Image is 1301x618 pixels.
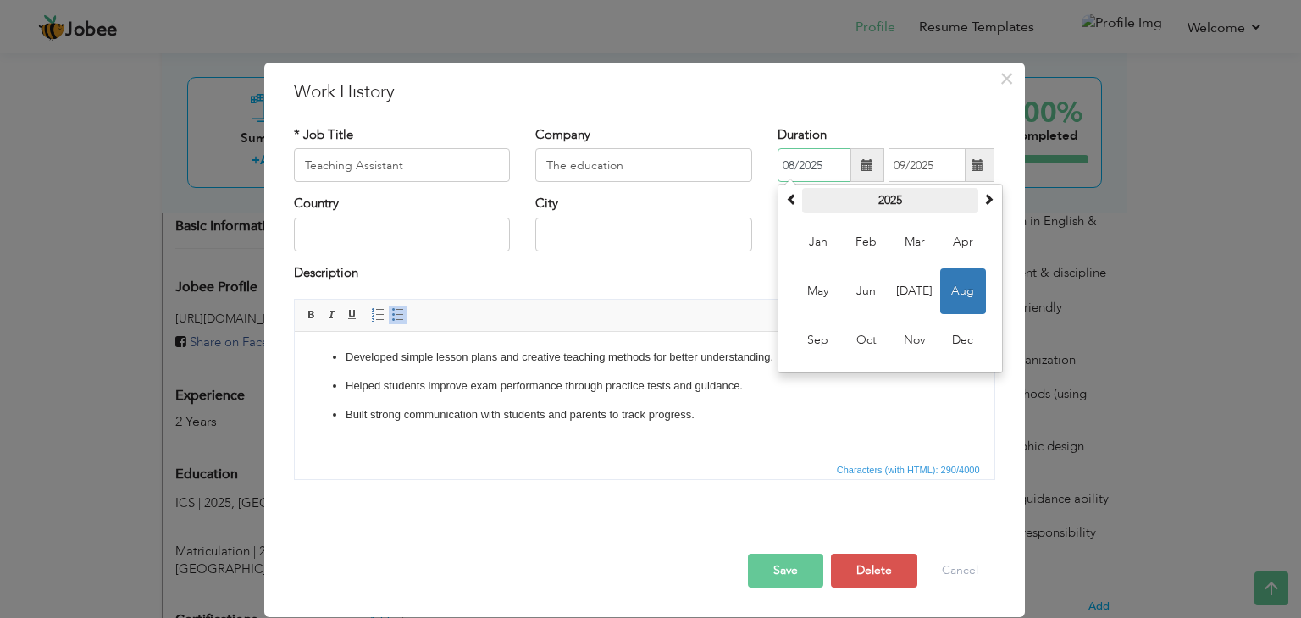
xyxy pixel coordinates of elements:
button: Cancel [925,554,995,588]
a: Insert/Remove Bulleted List [389,306,407,324]
span: Feb [844,219,889,265]
span: [DATE] [892,268,938,314]
label: City [535,195,558,212]
span: Nov [892,317,938,363]
label: Description [294,264,358,282]
span: Mar [892,219,938,265]
iframe: Rich Text Editor, workEditor [295,332,994,459]
span: Jun [844,268,889,314]
span: Aug [940,268,986,314]
span: Sep [795,317,841,363]
button: Save [748,554,823,588]
span: May [795,268,841,314]
span: Apr [940,219,986,265]
span: Characters (with HTML): 290/4000 [833,462,983,477]
span: Oct [844,317,889,363]
button: Delete [831,554,917,588]
label: Company [535,126,590,144]
a: Italic [323,306,341,324]
span: Previous Year [786,193,798,205]
label: Country [294,195,339,212]
span: Dec [940,317,986,363]
a: Underline [343,306,362,324]
div: Statistics [833,462,985,477]
span: Next Year [983,193,994,205]
input: From [778,148,850,182]
label: * Job Title [294,126,353,144]
h3: Work History [294,80,995,105]
th: Select Year [802,188,978,213]
input: Present [889,148,966,182]
label: Duration [778,126,827,144]
button: Close [994,65,1021,92]
span: × [999,63,1014,94]
a: Bold [302,306,321,324]
a: Insert/Remove Numbered List [368,306,387,324]
span: Jan [795,219,841,265]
